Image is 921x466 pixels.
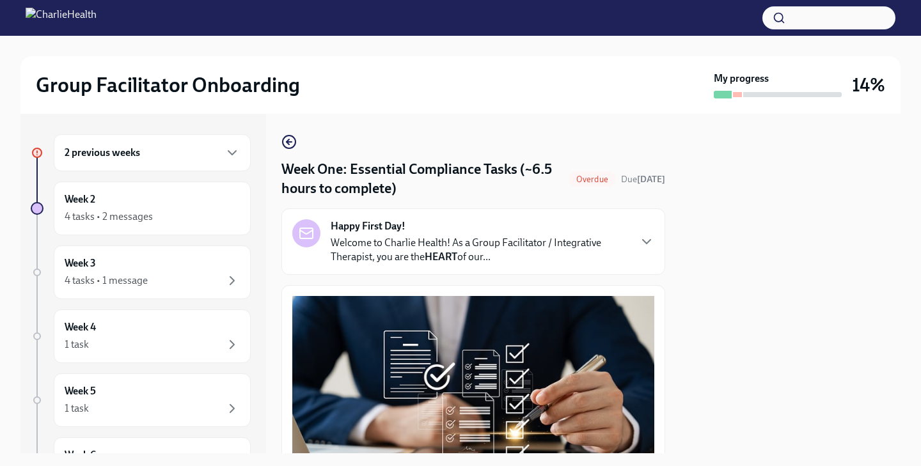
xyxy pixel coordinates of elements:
a: Week 51 task [31,373,251,427]
strong: Happy First Day! [331,219,405,233]
strong: HEART [425,251,457,263]
a: Week 41 task [31,309,251,363]
a: Week 24 tasks • 2 messages [31,182,251,235]
h2: Group Facilitator Onboarding [36,72,300,98]
div: 1 task [65,401,89,416]
h6: Week 3 [65,256,96,270]
div: 2 previous weeks [54,134,251,171]
div: 1 task [65,338,89,352]
div: 4 tasks • 1 message [65,274,148,288]
img: CharlieHealth [26,8,97,28]
h6: Week 5 [65,384,96,398]
p: Welcome to Charlie Health! As a Group Facilitator / Integrative Therapist, you are the of our... [331,236,629,264]
a: Week 34 tasks • 1 message [31,245,251,299]
span: Overdue [569,175,616,184]
h6: Week 4 [65,320,96,334]
strong: My progress [714,72,769,86]
h4: Week One: Essential Compliance Tasks (~6.5 hours to complete) [281,160,563,198]
h6: Week 6 [65,448,96,462]
h3: 14% [852,74,885,97]
h6: Week 2 [65,192,95,206]
span: Due [621,174,665,185]
h6: 2 previous weeks [65,146,140,160]
strong: [DATE] [637,174,665,185]
span: August 25th, 2025 10:00 [621,173,665,185]
div: 4 tasks • 2 messages [65,210,153,224]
